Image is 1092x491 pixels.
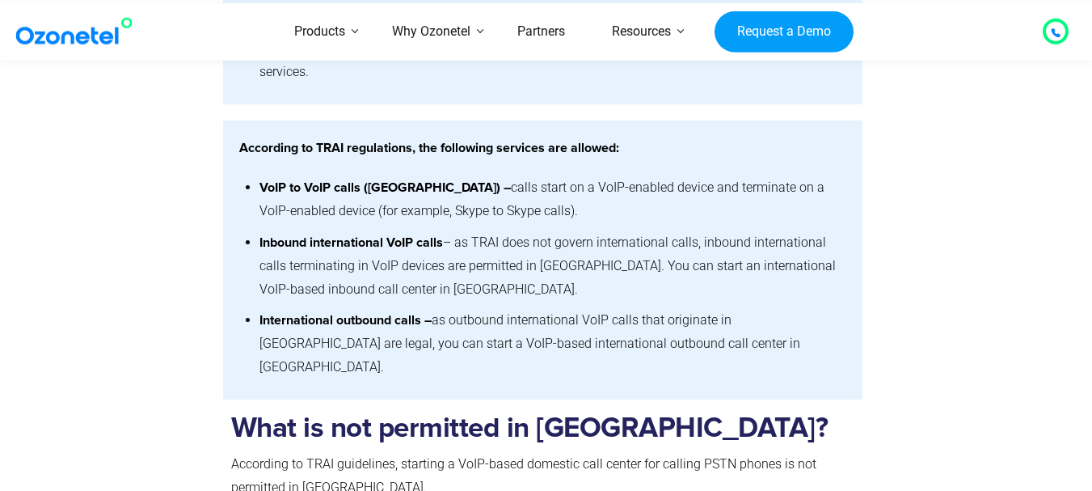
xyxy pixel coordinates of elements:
a: Partners [494,3,588,61]
strong: According to TRAI regulations, the following services are allowed: [239,142,619,154]
li: calls start on a VoIP-enabled device and terminate on a VoIP-enabled device (for example, Skype t... [259,172,847,227]
li: cheaper than the normal PSTN voice calls. [259,2,847,33]
strong: What is not permitted in [GEOGRAPHIC_DATA]? [231,414,828,442]
a: Request a Demo [715,11,853,53]
strong: VoIP to VoIP calls ([GEOGRAPHIC_DATA]) – [259,181,511,194]
li: as outbound international VoIP calls that originate in [GEOGRAPHIC_DATA] are legal, you can start... [259,305,847,383]
li: – as TRAI does not govern international calls, inbound international calls terminating in VoIP de... [259,227,847,305]
a: Resources [588,3,694,61]
strong: Inbound international VoIP calls [259,236,443,249]
li: as VoIP is available in a digital form, operators can provide many complimentary services. [259,33,847,88]
strong: International outbound calls – [259,314,432,327]
a: Why Ozonetel [369,3,494,61]
a: Products [271,3,369,61]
